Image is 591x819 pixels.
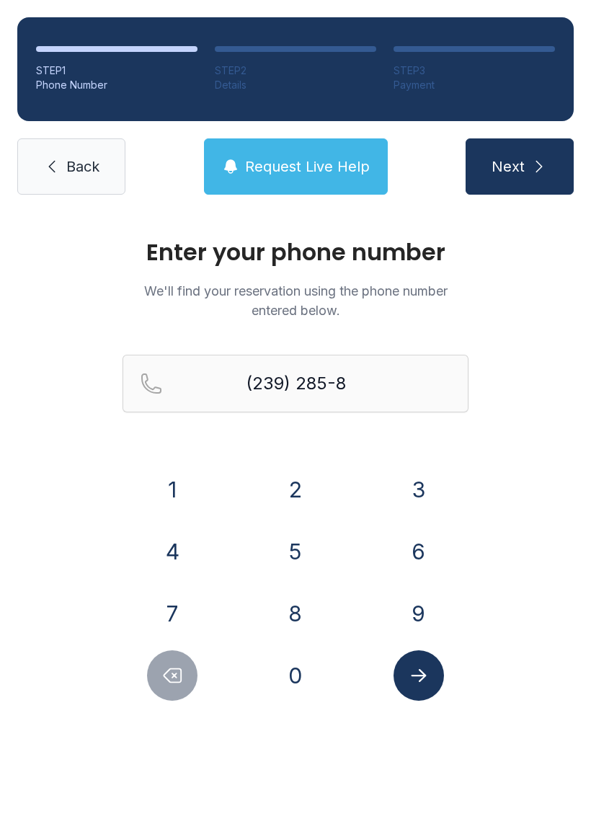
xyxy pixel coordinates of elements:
div: Payment [394,78,555,92]
button: 2 [270,464,321,515]
input: Reservation phone number [123,355,468,412]
button: Delete number [147,650,197,701]
button: 6 [394,526,444,577]
div: Phone Number [36,78,197,92]
button: 9 [394,588,444,639]
button: Submit lookup form [394,650,444,701]
button: 0 [270,650,321,701]
h1: Enter your phone number [123,241,468,264]
button: 8 [270,588,321,639]
span: Back [66,156,99,177]
button: 4 [147,526,197,577]
p: We'll find your reservation using the phone number entered below. [123,281,468,320]
div: STEP 1 [36,63,197,78]
span: Next [492,156,525,177]
div: STEP 3 [394,63,555,78]
button: 5 [270,526,321,577]
button: 7 [147,588,197,639]
div: Details [215,78,376,92]
div: STEP 2 [215,63,376,78]
span: Request Live Help [245,156,370,177]
button: 3 [394,464,444,515]
button: 1 [147,464,197,515]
